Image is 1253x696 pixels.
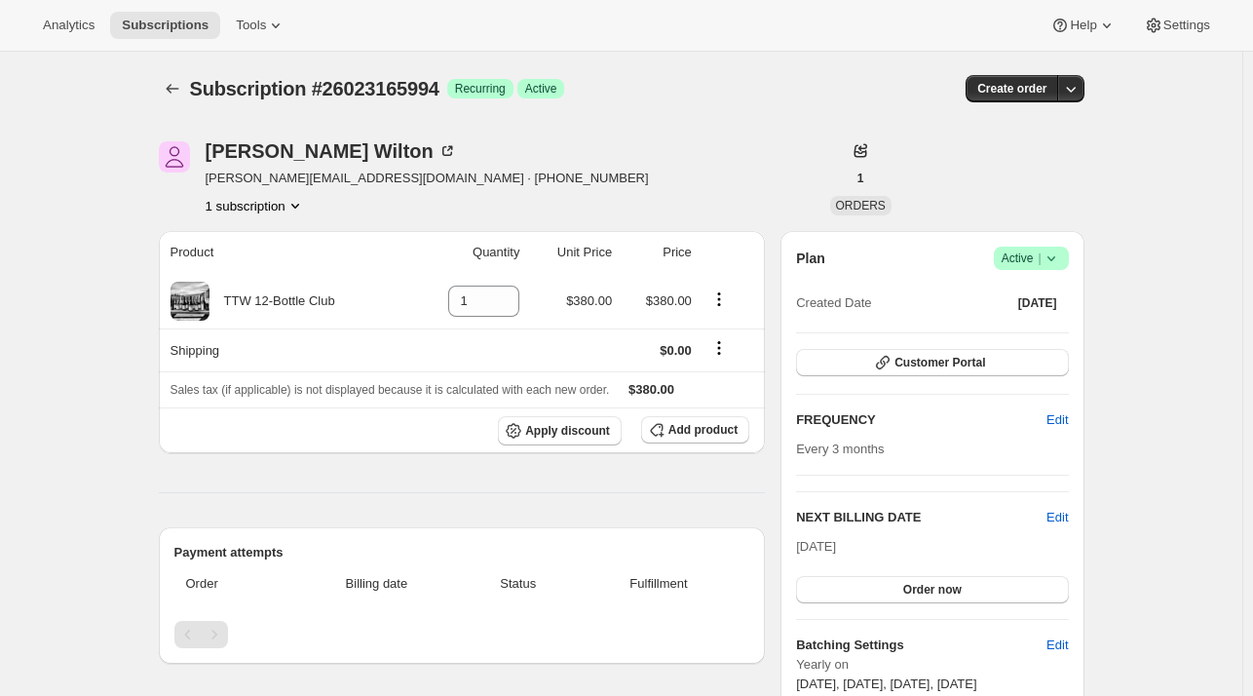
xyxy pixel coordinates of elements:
[122,18,209,33] span: Subscriptions
[171,383,610,397] span: Sales tax (if applicable) is not displayed because it is calculated with each new order.
[174,562,291,605] th: Order
[903,582,962,598] span: Order now
[110,12,220,39] button: Subscriptions
[190,78,439,99] span: Subscription #26023165994
[1006,290,1069,317] button: [DATE]
[525,81,557,97] span: Active
[668,422,738,438] span: Add product
[159,75,186,102] button: Subscriptions
[641,416,749,444] button: Add product
[498,416,622,445] button: Apply discount
[796,576,1068,603] button: Order now
[174,543,750,562] h2: Payment attempts
[796,410,1046,430] h2: FREQUENCY
[796,655,1068,675] span: Yearly on
[580,574,738,594] span: Fulfillment
[1132,12,1222,39] button: Settings
[660,343,692,358] span: $0.00
[296,574,457,594] span: Billing date
[525,423,610,439] span: Apply discount
[1035,405,1080,436] button: Edit
[31,12,106,39] button: Analytics
[1046,410,1068,430] span: Edit
[857,171,864,186] span: 1
[1163,18,1210,33] span: Settings
[159,141,190,173] span: Adrienne Wilton
[455,81,506,97] span: Recurring
[628,382,674,397] span: $380.00
[171,282,209,321] img: product img
[796,349,1068,376] button: Customer Portal
[1038,251,1041,266] span: |
[206,141,457,161] div: [PERSON_NAME] Wilton
[836,199,886,213] span: ORDERS
[411,231,526,274] th: Quantity
[796,539,836,554] span: [DATE]
[846,165,876,192] button: 1
[894,355,985,370] span: Customer Portal
[469,574,568,594] span: Status
[159,329,411,371] th: Shipping
[796,293,871,313] span: Created Date
[1035,630,1080,661] button: Edit
[703,337,735,359] button: Shipping actions
[1002,249,1061,268] span: Active
[796,677,976,691] span: [DATE], [DATE], [DATE], [DATE]
[1039,12,1127,39] button: Help
[224,12,297,39] button: Tools
[796,636,1046,655] h6: Batching Settings
[1046,636,1068,655] span: Edit
[646,293,692,308] span: $380.00
[206,169,649,188] span: [PERSON_NAME][EMAIL_ADDRESS][DOMAIN_NAME] · [PHONE_NUMBER]
[174,621,750,648] nav: Pagination
[966,75,1058,102] button: Create order
[703,289,735,310] button: Product actions
[796,249,825,268] h2: Plan
[1070,18,1096,33] span: Help
[1046,508,1068,527] button: Edit
[796,508,1046,527] h2: NEXT BILLING DATE
[159,231,411,274] th: Product
[796,442,884,456] span: Every 3 months
[43,18,95,33] span: Analytics
[618,231,698,274] th: Price
[236,18,266,33] span: Tools
[209,291,335,311] div: TTW 12-Bottle Club
[977,81,1046,97] span: Create order
[525,231,618,274] th: Unit Price
[206,196,305,215] button: Product actions
[1018,295,1057,311] span: [DATE]
[566,293,612,308] span: $380.00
